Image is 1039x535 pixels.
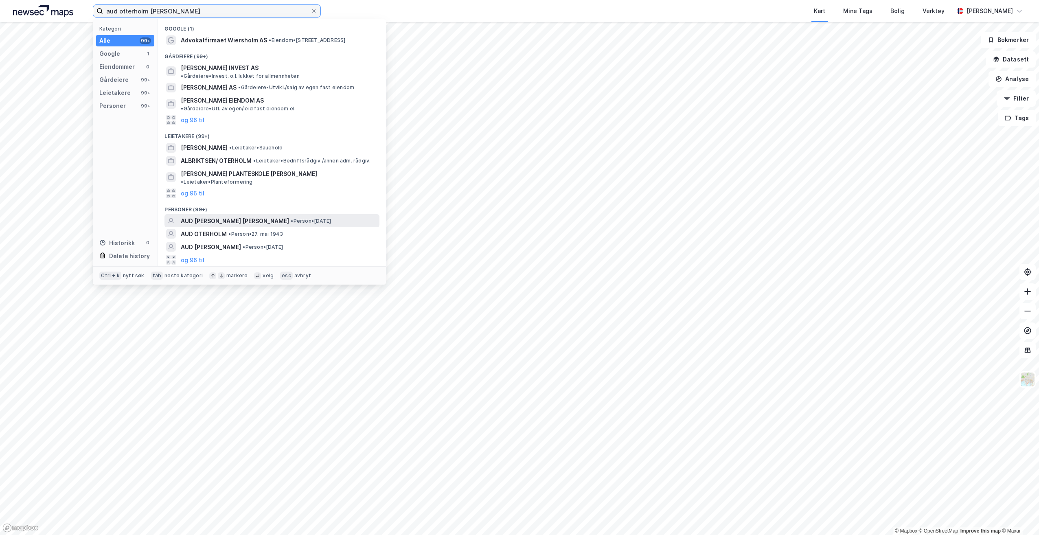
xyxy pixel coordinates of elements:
div: nytt søk [123,272,145,279]
a: Mapbox homepage [2,523,38,533]
div: Ctrl + k [99,272,121,280]
span: • [228,231,231,237]
button: Filter [997,90,1036,107]
div: Delete history [109,251,150,261]
span: AUD OTERHOLM [181,229,227,239]
span: • [269,37,271,43]
a: Mapbox [895,528,917,534]
button: Datasett [986,51,1036,68]
div: 0 [145,64,151,70]
span: Advokatfirmaet Wiersholm AS [181,35,267,45]
div: Alle [99,36,110,46]
div: Bolig [890,6,905,16]
div: 99+ [140,103,151,109]
div: Kategori [99,26,154,32]
div: Google [99,49,120,59]
button: Tags [998,110,1036,126]
span: [PERSON_NAME] [181,143,228,153]
span: Eiendom • [STREET_ADDRESS] [269,37,345,44]
span: Gårdeiere • Utl. av egen/leid fast eiendom el. [181,105,296,112]
img: logo.a4113a55bc3d86da70a041830d287a7e.svg [13,5,73,17]
a: OpenStreetMap [919,528,958,534]
span: AUD [PERSON_NAME] [PERSON_NAME] [181,216,289,226]
span: Leietaker • Bedriftsrådgiv./annen adm. rådgiv. [253,158,370,164]
span: [PERSON_NAME] PLANTESKOLE [PERSON_NAME] [181,169,317,179]
span: Gårdeiere • Invest. o.l. lukket for allmennheten [181,73,299,79]
button: Bokmerker [981,32,1036,48]
span: • [181,179,183,185]
span: Leietaker • Planteformering [181,179,252,185]
img: Z [1020,372,1035,387]
div: Kart [814,6,825,16]
span: [PERSON_NAME] EIENDOM AS [181,96,264,105]
div: neste kategori [164,272,203,279]
span: [PERSON_NAME] AS [181,83,237,92]
span: Person • [DATE] [291,218,331,224]
div: Mine Tags [843,6,872,16]
div: [PERSON_NAME] [967,6,1013,16]
span: [PERSON_NAME] INVEST AS [181,63,259,73]
div: 1 [145,50,151,57]
iframe: Chat Widget [998,496,1039,535]
div: esc [280,272,293,280]
div: Verktøy [923,6,945,16]
div: Google (1) [158,19,386,34]
button: Analyse [989,71,1036,87]
div: velg [263,272,274,279]
div: markere [226,272,248,279]
span: Leietaker • Sauehold [229,145,283,151]
button: og 96 til [181,255,204,265]
button: og 96 til [181,189,204,198]
div: tab [151,272,163,280]
span: Gårdeiere • Utvikl./salg av egen fast eiendom [238,84,354,91]
span: • [181,73,183,79]
span: AUD [PERSON_NAME] [181,242,241,252]
div: Gårdeiere (99+) [158,47,386,61]
div: 0 [145,239,151,246]
span: • [253,158,256,164]
span: Person • [DATE] [243,244,283,250]
div: Leietakere (99+) [158,127,386,141]
a: Improve this map [960,528,1001,534]
div: Gårdeiere [99,75,129,85]
div: Kontrollprogram for chat [998,496,1039,535]
span: • [291,218,293,224]
div: Personer (99+) [158,200,386,215]
div: Leietakere [99,88,131,98]
span: • [243,244,245,250]
button: og 96 til [181,115,204,125]
span: • [181,105,183,112]
div: 99+ [140,37,151,44]
span: Person • 27. mai 1943 [228,231,283,237]
input: Søk på adresse, matrikkel, gårdeiere, leietakere eller personer [103,5,311,17]
span: • [238,84,241,90]
span: • [229,145,232,151]
div: 99+ [140,77,151,83]
div: Personer [99,101,126,111]
span: ALBRIKTSEN/ OTERHOLM [181,156,252,166]
div: Eiendommer [99,62,135,72]
div: 99+ [140,90,151,96]
div: Historikk [99,238,135,248]
div: avbryt [294,272,311,279]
